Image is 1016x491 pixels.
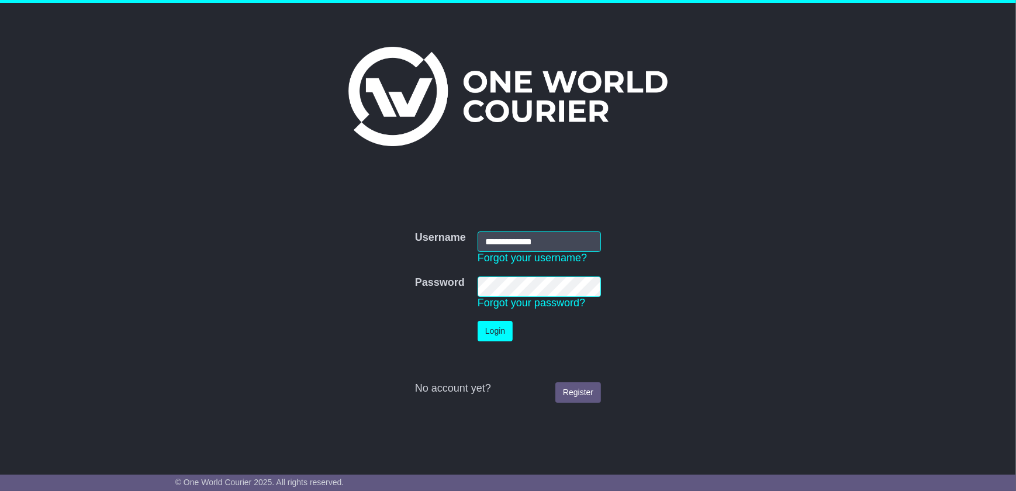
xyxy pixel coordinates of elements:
[478,297,585,309] a: Forgot your password?
[348,47,668,146] img: One World
[555,382,601,403] a: Register
[415,276,465,289] label: Password
[175,478,344,487] span: © One World Courier 2025. All rights reserved.
[478,321,513,341] button: Login
[415,382,601,395] div: No account yet?
[415,231,466,244] label: Username
[478,252,587,264] a: Forgot your username?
